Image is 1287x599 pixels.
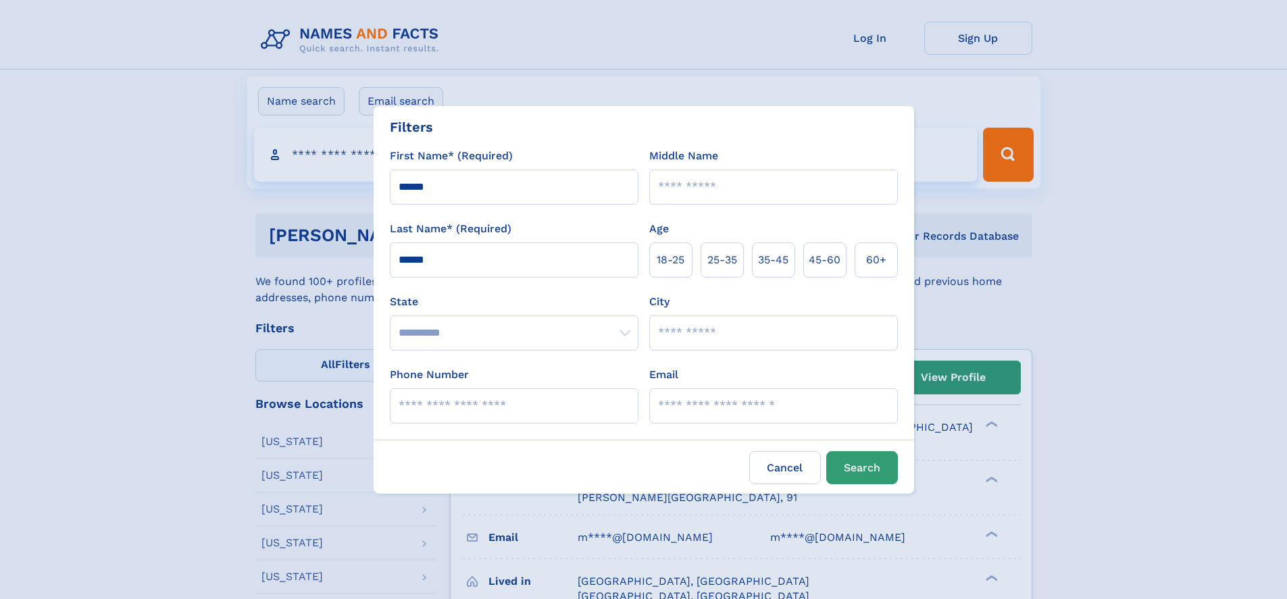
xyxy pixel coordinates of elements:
label: State [390,294,638,310]
label: Cancel [749,451,821,484]
label: Phone Number [390,367,469,383]
span: 45‑60 [809,252,840,268]
label: Email [649,367,678,383]
label: First Name* (Required) [390,148,513,164]
span: 25‑35 [707,252,737,268]
label: Middle Name [649,148,718,164]
span: 18‑25 [657,252,684,268]
label: Age [649,221,669,237]
span: 60+ [866,252,886,268]
div: Filters [390,117,433,137]
label: Last Name* (Required) [390,221,511,237]
label: City [649,294,670,310]
span: 35‑45 [758,252,788,268]
button: Search [826,451,898,484]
